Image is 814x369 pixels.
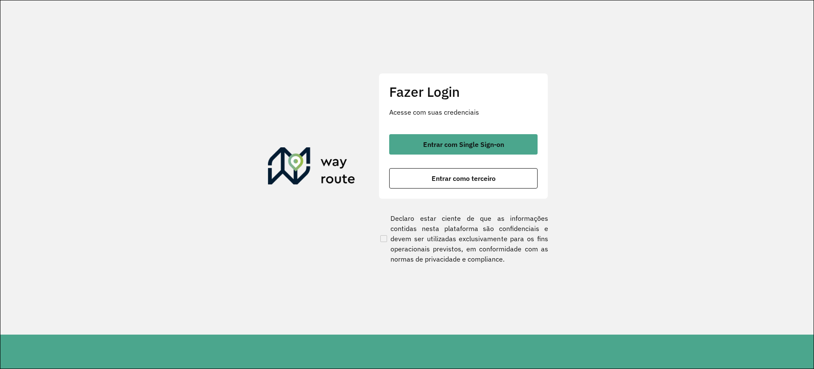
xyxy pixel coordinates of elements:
span: Entrar com Single Sign-on [423,141,504,148]
label: Declaro estar ciente de que as informações contidas nesta plataforma são confidenciais e devem se... [379,213,548,264]
p: Acesse com suas credenciais [389,107,538,117]
button: button [389,134,538,155]
button: button [389,168,538,189]
img: Roteirizador AmbevTech [268,147,355,188]
span: Entrar como terceiro [432,175,496,182]
h2: Fazer Login [389,84,538,100]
